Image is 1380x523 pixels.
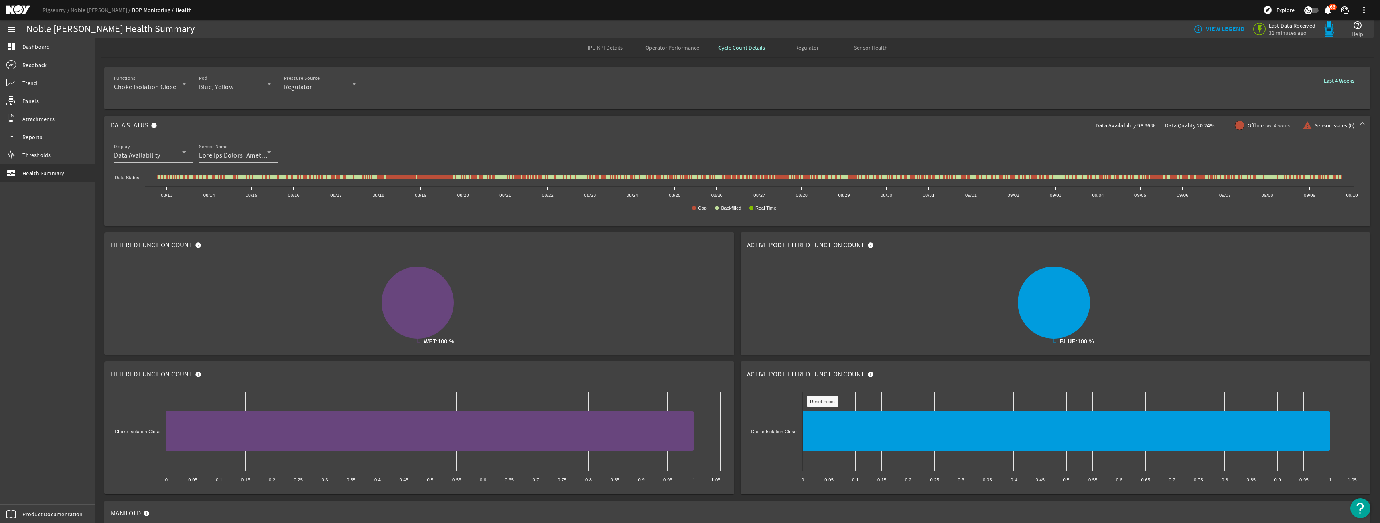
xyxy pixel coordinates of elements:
text: 0.95 [663,477,672,482]
mat-panel-title: Data Status [111,116,160,135]
text: 0.1 [216,477,222,482]
mat-icon: dashboard [6,42,16,52]
text: 09/01 [965,193,977,198]
text: 09/05 [1134,193,1146,198]
span: 98.96% [1137,122,1155,129]
text: 09/10 [1346,193,1358,198]
text: 09/02 [1007,193,1019,198]
tspan: 100 % [424,338,454,345]
mat-label: Pressure Source [284,75,320,81]
button: Open Resource Center [1350,498,1370,518]
button: Sensor Issues (0) [1299,118,1358,133]
text: 0.65 [1141,477,1151,482]
text: Gap [698,206,707,210]
text: 09/08 [1262,193,1273,198]
text: 0.8 [585,477,592,482]
text: 0 [165,477,168,482]
text: 0.6 [1116,477,1122,482]
text: 08/25 [669,193,680,198]
text: Choke Isolation Close [115,429,160,434]
mat-expansion-panel-header: Data StatusData Availability:98.96%Data Quality:20.24%Offlinelast 4 hoursSensor Issues (0) [104,116,1370,135]
text: 0.15 [877,477,887,482]
text: Real Time [755,206,777,210]
text: 08/26 [711,193,723,198]
text: 0.15 [241,477,250,482]
span: Regulator [795,45,819,50]
mat-icon: help_outline [1353,20,1362,30]
text: 08/13 [161,193,172,198]
text: 08/16 [288,193,300,198]
span: Dashboard [22,43,50,51]
span: Data Availability [114,151,160,160]
tspan: WET: [424,338,438,345]
span: Help [1352,30,1363,38]
text: 0.5 [1063,477,1069,482]
span: Attachments [22,115,55,123]
text: 0.65 [505,477,514,482]
mat-label: Display [114,144,130,150]
span: Panels [22,97,39,105]
button: more_vert [1354,0,1374,20]
span: Explore [1276,6,1295,14]
span: last 4 hours [1265,123,1290,129]
text: 0.7 [1169,477,1175,482]
text: 0.95 [1299,477,1309,482]
button: VIEW LEGEND [1190,22,1248,36]
text: 08/24 [627,193,638,198]
mat-icon: info_outline [1193,24,1200,34]
text: 08/29 [838,193,850,198]
text: 0.8 [1222,477,1228,482]
mat-icon: menu [6,24,16,34]
tspan: BLUE: [1060,338,1078,345]
span: Health Summary [22,169,65,177]
b: Last 4 Weeks [1324,77,1354,85]
a: Noble [PERSON_NAME] [71,6,132,14]
text: 0.05 [188,477,197,482]
tspan: 100 % [1060,338,1094,345]
mat-icon: notifications [1323,5,1333,15]
text: 0.05 [824,477,834,482]
mat-icon: warning [1303,121,1309,130]
text: 0.2 [905,477,911,482]
text: 0.85 [611,477,620,482]
mat-icon: monitor_heart [6,168,16,178]
text: 09/04 [1092,193,1104,198]
span: Filtered Function Count [111,241,193,249]
span: Readback [22,61,47,69]
span: Data Availability: [1096,122,1138,129]
a: Rigsentry [43,6,71,14]
span: 20.24% [1197,122,1215,129]
text: 08/17 [330,193,342,198]
text: 08/31 [923,193,934,198]
span: Blue, Yellow [199,83,233,91]
button: Explore [1260,4,1298,16]
span: Last Data Received [1269,22,1316,29]
text: 08/15 [246,193,257,198]
span: Cycle Count Details [718,45,765,50]
text: 0.35 [347,477,356,482]
text: 09/03 [1050,193,1061,198]
text: 0.9 [638,477,645,482]
text: 0.85 [1247,477,1256,482]
span: Choke Isolation Close [114,83,177,91]
text: 08/22 [542,193,554,198]
text: 0.25 [930,477,939,482]
span: Sensor Issues (0) [1315,121,1354,129]
text: 1.05 [1348,477,1357,482]
text: Choke Isolation Close [751,429,797,434]
span: Active Pod Filtered Function Count [747,241,865,249]
div: Noble [PERSON_NAME] Health Summary [26,25,195,33]
text: 08/18 [373,193,384,198]
text: 0.5 [427,477,433,482]
mat-icon: explore [1263,5,1272,15]
text: 08/27 [753,193,765,198]
span: Operator Performance [645,45,699,50]
span: HPU KPI Details [585,45,623,50]
span: Data Quality: [1165,122,1197,129]
text: 08/28 [796,193,808,198]
span: Trend [22,79,37,87]
mat-label: Sensor Name [199,144,228,150]
text: 09/06 [1177,193,1188,198]
text: Data Status [115,175,139,180]
span: Thresholds [22,151,51,159]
